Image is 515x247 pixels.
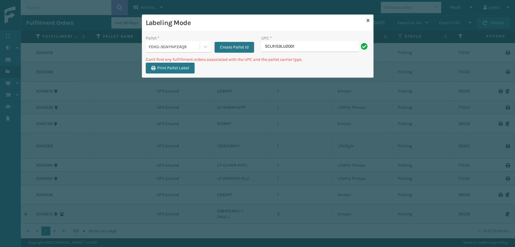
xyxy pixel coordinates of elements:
label: Pallet [146,35,159,41]
label: UPC [261,35,272,41]
button: Create Pallet Id [215,42,254,53]
button: Print Pallet Label [146,63,195,73]
h3: Labeling Mode [146,18,364,27]
div: FDXG-3GNYNPZ4Q9 [149,44,200,50]
p: Can't find any fulfillment orders associated with the UPC and the pallet carrier type. [146,56,370,63]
